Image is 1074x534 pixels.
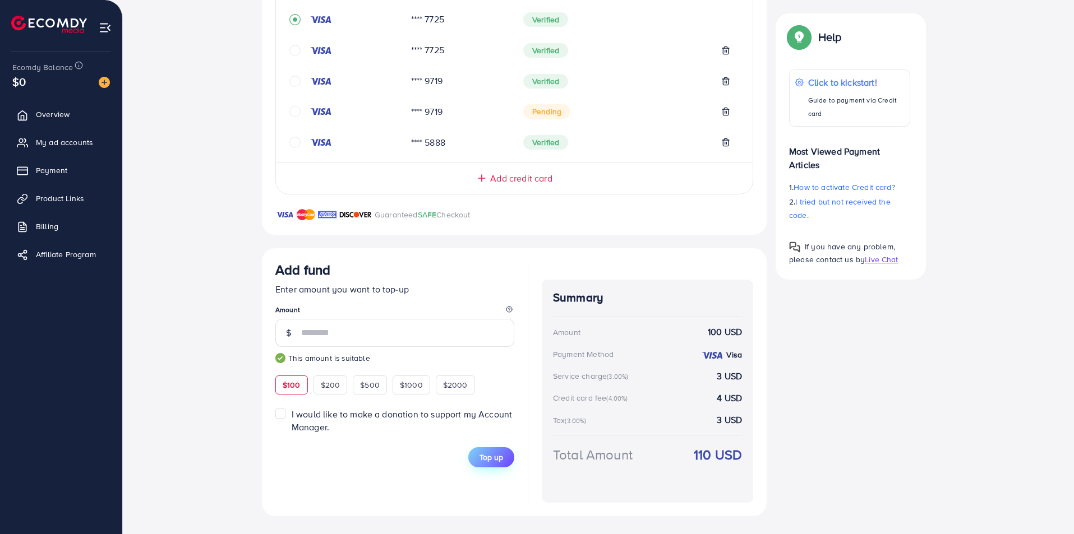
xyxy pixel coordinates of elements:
small: (3.00%) [565,416,586,425]
a: Affiliate Program [8,243,114,266]
a: Overview [8,103,114,126]
span: Ecomdy Balance [12,62,73,73]
div: Total Amount [553,445,633,465]
strong: 3 USD [717,414,742,426]
img: brand [318,208,337,221]
span: I would like to make a donation to support my Account Manager. [292,408,512,433]
span: Affiliate Program [36,249,96,260]
h4: Summary [553,291,742,305]
span: Top up [480,452,503,463]
span: Product Links [36,193,84,204]
span: Add credit card [490,172,552,185]
span: Overview [36,109,70,120]
img: credit [310,46,332,55]
strong: Visa [726,349,742,360]
span: Verified [523,74,568,89]
p: 2. [789,195,910,222]
strong: 110 USD [694,445,742,465]
strong: 4 USD [717,392,742,405]
p: 1. [789,180,910,194]
p: Click to kickstart! [808,76,904,89]
svg: circle [289,137,301,148]
div: Credit card fee [553,392,632,403]
span: SAFE [418,209,437,220]
img: brand [339,208,372,221]
p: Most Viewed Payment Articles [789,136,910,171]
img: credit [701,351,723,360]
span: If you have any problem, please contact us by [789,241,895,265]
img: image [99,77,110,88]
img: credit [310,77,332,86]
p: Guide to payment via Credit card [808,94,904,120]
small: This amount is suitable [275,352,514,364]
span: Verified [523,12,568,27]
span: Live Chat [865,254,898,265]
span: Payment [36,165,67,176]
iframe: Chat [1026,484,1066,526]
span: $500 [360,379,380,391]
span: $200 [321,379,340,391]
span: $2000 [443,379,468,391]
a: Billing [8,215,114,238]
img: Popup guide [789,242,800,253]
button: Top up [468,447,514,467]
span: Verified [523,43,568,58]
a: Payment [8,159,114,182]
img: brand [297,208,315,221]
svg: record circle [289,14,301,25]
img: guide [275,353,285,363]
img: logo [11,16,87,33]
a: Product Links [8,187,114,210]
svg: circle [289,76,301,87]
strong: 100 USD [708,326,742,338]
strong: 3 USD [717,370,742,383]
span: $100 [283,379,301,391]
img: brand [275,208,294,221]
span: $1000 [400,379,423,391]
svg: circle [289,45,301,56]
legend: Amount [275,305,514,319]
span: How to activate Credit card? [794,182,895,193]
span: My ad accounts [36,137,93,148]
div: Amount [553,327,580,338]
span: Verified [523,135,568,150]
div: Tax [553,415,590,426]
h3: Add fund [275,262,330,278]
img: credit [310,107,332,116]
p: Help [818,30,842,44]
div: Service charge [553,370,632,382]
img: credit [310,138,332,147]
small: (4.00%) [606,394,628,403]
span: Pending [523,104,570,119]
span: I tried but not received the code. [789,196,891,221]
img: menu [99,21,112,34]
span: Billing [36,221,58,232]
div: Payment Method [553,349,614,360]
img: Popup guide [789,27,809,47]
small: (3.00%) [607,372,628,381]
p: Guaranteed Checkout [375,208,471,221]
p: Enter amount you want to top-up [275,282,514,296]
svg: circle [289,106,301,117]
a: My ad accounts [8,131,114,154]
span: $0 [12,73,26,90]
img: credit [310,15,332,24]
